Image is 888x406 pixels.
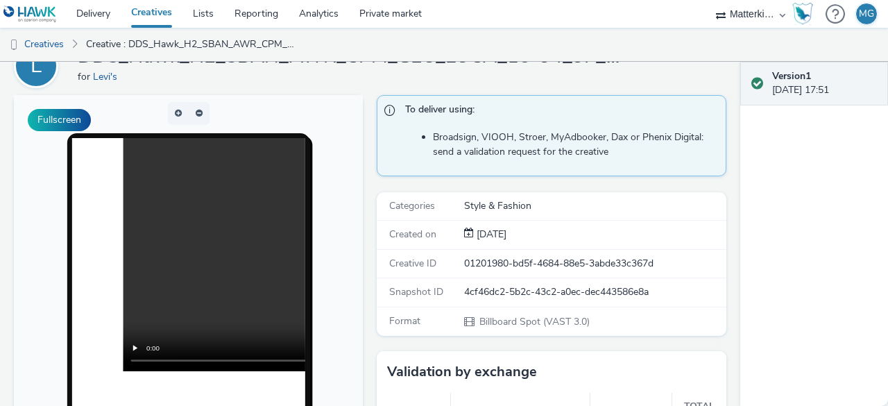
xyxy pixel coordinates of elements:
img: dooh [7,38,21,52]
a: Creative : DDS_Hawk_H2_SBAN_AWR_CPM_GEO_LOCA_18-34_3P_ALL_A18-34_PMP_Hawk_CPM_SSD_1x1_NA_NA_Hawk_... [79,28,301,61]
span: [DATE] [474,228,506,241]
strong: Version 1 [772,69,811,83]
a: L [14,59,64,72]
span: Snapshot ID [389,285,443,298]
span: Billboard Spot (VAST 3.0) [478,315,590,328]
div: Style & Fashion [464,199,725,213]
span: for [78,70,93,83]
span: Categories [389,199,435,212]
img: undefined Logo [3,6,57,23]
a: Hawk Academy [792,3,819,25]
button: Fullscreen [28,109,91,131]
div: 01201980-bd5f-4684-88e5-3abde33c367d [464,257,725,271]
span: To deliver using: [405,103,711,121]
img: Hawk Academy [792,3,813,25]
div: MG [859,3,874,24]
li: Broadsign, VIOOH, Stroer, MyAdbooker, Dax or Phenix Digital: send a validation request for the cr... [433,130,718,159]
h3: Validation by exchange [387,362,537,382]
span: Format [389,314,420,328]
span: Creative ID [389,257,436,270]
div: L [31,46,42,85]
a: Levi's [93,70,123,83]
div: Creation 01 October 2025, 17:51 [474,228,506,242]
div: [DATE] 17:51 [772,69,877,98]
span: Created on [389,228,436,241]
div: 4cf46dc2-5b2c-43c2-a0ec-dec443586e8a [464,285,725,299]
